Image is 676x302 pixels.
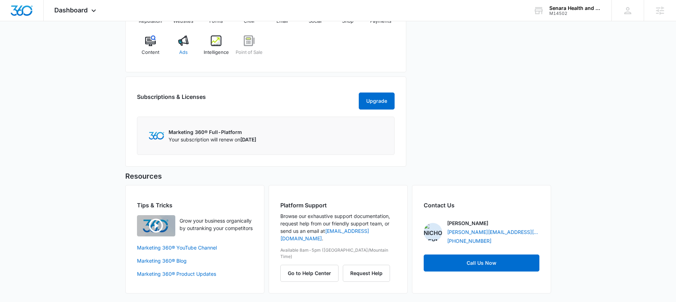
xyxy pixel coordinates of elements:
a: [PERSON_NAME][EMAIL_ADDRESS][PERSON_NAME][DOMAIN_NAME] [447,228,539,236]
p: [PERSON_NAME] [447,219,488,227]
button: Upgrade [359,93,395,110]
p: Browse our exhaustive support documentation, request help from our friendly support team, or send... [280,212,396,242]
a: Content [137,35,164,61]
span: Point of Sale [236,49,263,56]
h2: Platform Support [280,201,396,209]
img: Nicholas Geymann [424,223,442,241]
a: Go to Help Center [280,270,343,276]
div: account id [549,11,601,16]
h2: Subscriptions & Licenses [137,93,206,107]
h5: Resources [125,171,551,181]
span: Content [142,49,159,56]
p: Marketing 360® Full-Platform [169,128,256,136]
a: [PHONE_NUMBER] [447,237,491,245]
span: [DATE] [240,136,256,142]
a: Call Us Now [424,255,539,272]
a: Marketing 360® YouTube Channel [137,244,253,251]
span: Dashboard [54,6,88,14]
p: Available 8am-5pm ([GEOGRAPHIC_DATA]/Mountain Time) [280,247,396,260]
a: Request Help [343,270,390,276]
p: Your subscription will renew on [169,136,256,143]
a: Point of Sale [236,35,263,61]
div: account name [549,5,601,11]
span: Ads [179,49,188,56]
a: Marketing 360® Product Updates [137,270,253,278]
h2: Tips & Tricks [137,201,253,209]
p: Grow your business organically by outranking your competitors [180,217,253,232]
a: Ads [170,35,197,61]
img: Quick Overview Video [137,215,175,236]
a: Intelligence [203,35,230,61]
span: Intelligence [204,49,229,56]
button: Request Help [343,265,390,282]
img: Marketing 360 Logo [149,132,164,139]
button: Go to Help Center [280,265,339,282]
a: Marketing 360® Blog [137,257,253,264]
h2: Contact Us [424,201,539,209]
